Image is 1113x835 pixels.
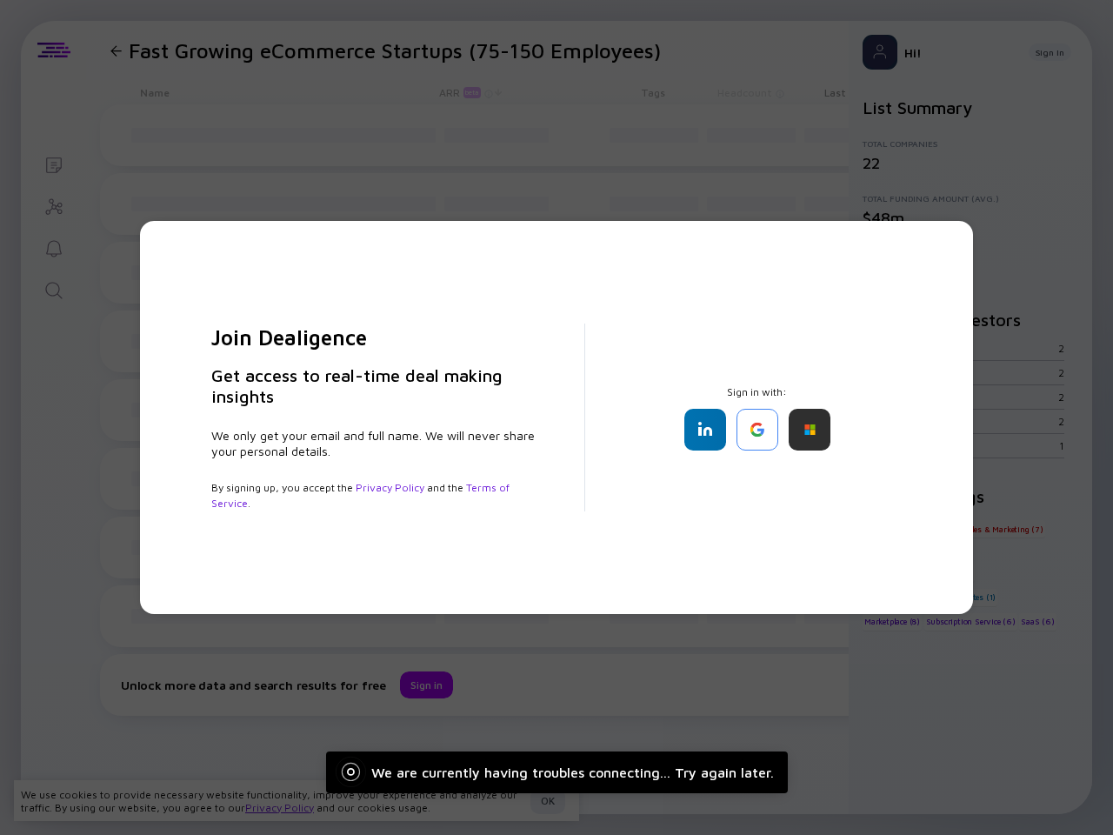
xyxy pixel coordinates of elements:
div: We only get your email and full name. We will never share your personal details. [211,428,543,459]
img: Loading [333,754,368,789]
div: We are currently having troubles connecting... Try again later. [326,751,788,793]
h3: Get access to real-time deal making insights [211,365,543,407]
a: Privacy Policy [356,481,424,494]
div: Sign in with: [627,385,888,451]
h2: Join Dealigence [211,324,543,351]
div: By signing up, you accept the and the . [211,480,543,511]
